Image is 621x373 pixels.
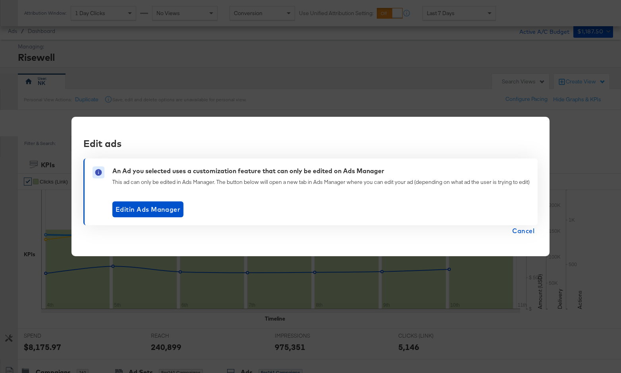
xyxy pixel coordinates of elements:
button: Cancel [509,225,538,236]
div: An Ad you selected uses a customization feature that can only be edited on Ads Manager [112,166,384,176]
span: Cancel [512,225,534,236]
span: Edit in Ads Manager [116,204,180,215]
div: Edit ads [83,137,532,150]
div: This ad can only be edited in Ads Manager. The button below will open a new tab in Ads Manager wh... [112,178,530,186]
button: Editin Ads Manager [112,201,183,217]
